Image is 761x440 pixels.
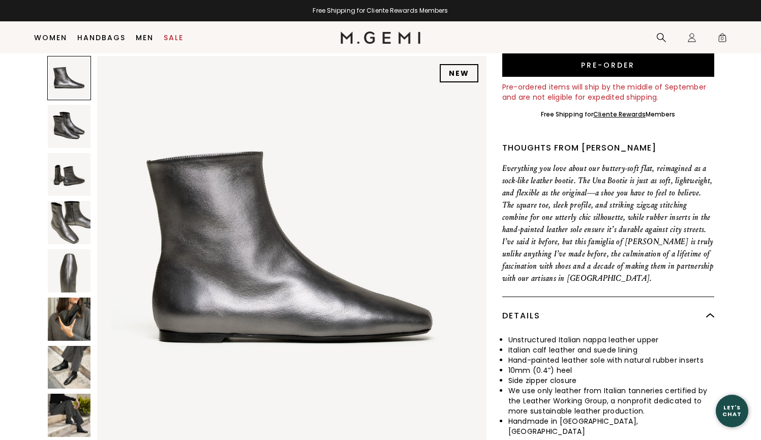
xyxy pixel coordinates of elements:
a: Women [34,34,67,42]
img: The Una Bootie [48,346,91,389]
li: Unstructured Italian nappa leather upper [508,335,714,345]
a: Sale [164,34,184,42]
li: Handmade in [GEOGRAPHIC_DATA], [GEOGRAPHIC_DATA] [508,416,714,436]
img: The Una Bootie [48,105,91,148]
div: Thoughts from [PERSON_NAME] [502,142,714,154]
img: The Una Bootie [48,394,91,437]
p: Everything you love about our buttery-soft flat, reimagined as a sock-like leather bootie. The Un... [502,162,714,284]
div: Pre-ordered items will ship by the middle of September and are not eligible for expedited shipping. [502,82,714,102]
img: The Una Bootie [48,153,91,196]
img: The Una Bootie [48,249,91,292]
img: The Una Bootie [48,201,91,244]
div: Free Shipping for Members [541,110,676,119]
li: We use only leather from Italian tanneries certified by the Leather Working Group, a nonprofit de... [508,386,714,416]
li: Hand-painted leather sole with natural rubber inserts [508,355,714,365]
img: The Una Bootie [48,298,91,341]
a: Cliente Rewards [593,110,646,119]
a: Handbags [77,34,126,42]
div: Let's Chat [716,404,748,417]
li: Side zipper closure [508,375,714,386]
li: Italian calf leather and suede lining [508,345,714,355]
li: 10mm (0.4”) heel [508,365,714,375]
div: NEW [440,64,478,82]
div: Details [502,297,714,335]
span: 0 [717,35,727,45]
button: Pre-order [502,52,714,77]
a: Men [136,34,154,42]
img: M.Gemi [341,32,420,44]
